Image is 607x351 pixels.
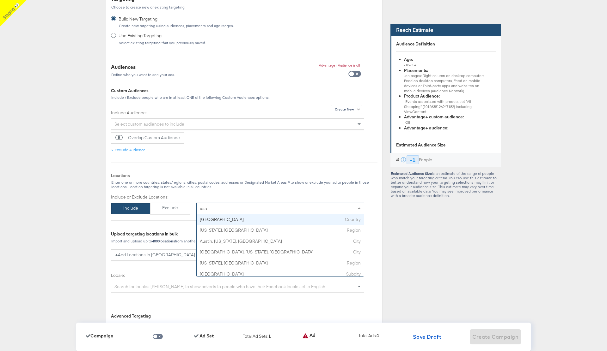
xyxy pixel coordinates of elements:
[200,249,314,255] div: [GEOGRAPHIC_DATA] , [US_STATE], [GEOGRAPHIC_DATA]
[302,333,316,339] div: Ad
[396,142,496,148] div: Estimated Audience Size
[302,333,384,341] div: AdTotal Ads:1
[404,131,486,136] div: - Off
[111,249,199,261] button: +Add Locations in [GEOGRAPHIC_DATA]
[200,238,282,244] div: Austin , [US_STATE], [GEOGRAPHIC_DATA]
[111,180,377,189] div: Enter one or more countries, states/regions, cities, postal codes, addresses or Designated Market...
[119,33,204,39] span: Use Existing Targeting
[404,62,486,68] div: - 18-65+
[111,95,377,100] div: Include / Exclude people who are in at least ONE of the following Custom Audiences options.
[111,73,175,77] div: Define who you want to see your ads.
[377,333,379,343] div: 1
[413,332,442,341] span: Save Draft
[353,249,361,255] div: City
[390,24,501,36] div: Reach Estimate
[111,231,364,237] div: Upload targeting locations in bulk
[111,63,175,71] div: Audiences
[359,333,379,341] div: Total Ads:
[268,333,271,342] div: 1
[111,281,364,292] div: Search for locales [PERSON_NAME] to show adverts to people who have their Facebook locale set to ...
[390,171,501,198] div: is an estimate of the range of people who match your targeting criteria. You can use this estimat...
[111,147,145,152] div: Exclude Audience
[345,217,361,223] div: Country
[200,227,268,233] div: [US_STATE] , [GEOGRAPHIC_DATA]
[150,203,190,214] button: Exclude
[331,105,362,114] button: Create New
[346,271,361,277] div: Subcity
[404,73,486,93] div: - on pages: Right column on desktop computers, Feed on desktop computers, Feed on mobile devices ...
[119,24,234,28] div: Create new targeting using audiences, placements and age ranges.
[111,110,364,116] label: Include Audience:
[200,271,244,277] div: [GEOGRAPHIC_DATA]
[152,239,175,243] strong: 4000 locations
[407,155,419,164] div: -1
[353,238,361,244] div: City
[197,236,364,247] div: Austin
[404,68,428,73] strong: Placements:
[197,258,364,269] div: Oregon
[404,120,486,125] div: - Off
[111,119,364,129] div: Select custom audiences to include
[243,333,271,341] div: Total Ad Sets:
[115,147,145,152] div: Exclude Audience
[404,125,448,131] strong: Advantage+ audience:
[194,333,276,341] div: Ad SetTotal Ad Sets:1
[111,173,130,178] strong: Locations
[404,57,413,62] strong: Age:
[111,239,364,243] div: Import and upload up to from another source via copy and paste.
[118,252,195,258] div: Add Locations in [GEOGRAPHIC_DATA]
[197,214,364,225] div: United States
[197,247,364,258] div: Los Angeles
[404,114,464,120] strong: Advantage+ custom audience:
[194,333,214,338] div: Ad Set
[319,63,360,68] p: Advantage+ Audience is off
[86,333,113,338] div: Campaign
[111,5,377,9] div: Choose to create new or existing targeting.
[111,203,150,214] button: Include
[111,313,377,319] div: Advanced Targeting
[111,194,190,200] label: Include or Exclude Locations:
[111,132,184,144] button: Overlap Custom Audience
[115,252,118,258] strong: +
[119,41,206,45] div: Select existing targeting that you previously saved.
[197,225,364,236] div: Colorado
[404,99,486,114] div: - Events associated with product set "All Shopping" (1012638126947182) including ViewContent.
[419,157,432,163] strong: People
[111,88,377,94] div: Custom Audiences
[119,16,231,22] span: Build New Targeting
[197,269,364,280] div: Manhattan
[200,217,244,223] div: [GEOGRAPHIC_DATA]
[200,260,268,266] div: [US_STATE] , [GEOGRAPHIC_DATA]
[347,227,361,233] div: Region
[410,329,444,344] button: Save Draft
[347,260,361,266] div: Region
[111,272,364,278] label: Locale:
[404,93,440,99] strong: Product Audience:
[391,171,432,176] strong: Estimated Audience Size
[396,41,496,47] div: Audience Definition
